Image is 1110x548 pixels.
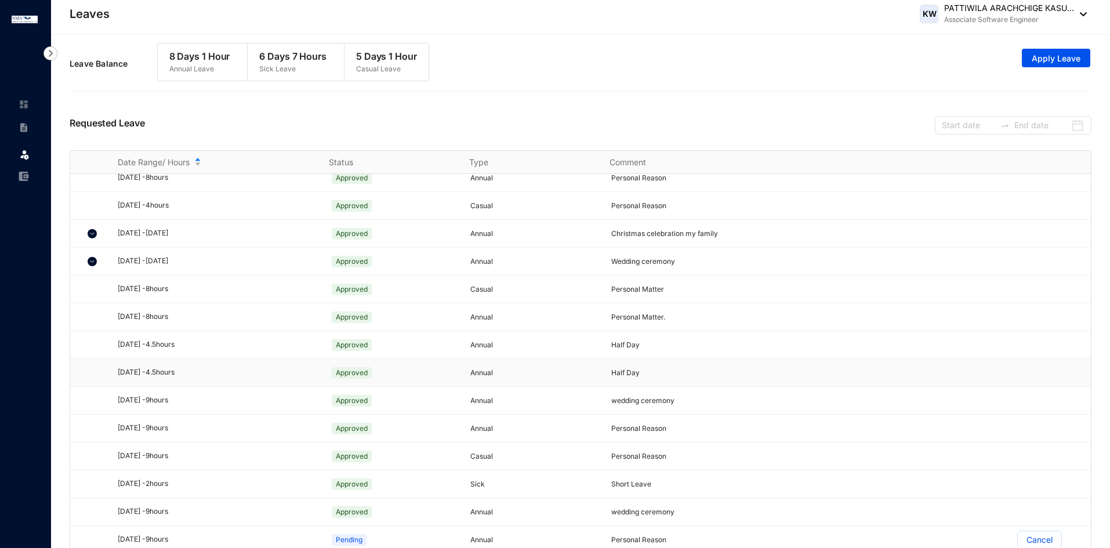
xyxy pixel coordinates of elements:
span: Short Leave [611,480,651,488]
img: contract-unselected.99e2b2107c0a7dd48938.svg [19,122,29,133]
div: [DATE] - 9 hours [118,423,315,434]
p: 8 Days 1 Hour [169,49,230,63]
span: Personal Reason [611,535,666,544]
p: Annual [470,423,597,434]
div: [DATE] - 8 hours [118,172,315,183]
input: End date [1014,119,1068,132]
input: Start date [942,119,996,132]
p: Sick [470,478,597,490]
p: Annual [470,228,597,239]
p: Annual [470,506,597,518]
p: Casual Leave [356,63,417,75]
span: Personal Matter [611,285,664,293]
span: Approved [332,367,372,379]
span: Approved [332,228,372,239]
span: Approved [332,200,372,212]
span: Approved [332,451,372,462]
p: Annual [470,256,597,267]
span: KW [922,10,936,18]
span: wedding ceremony [611,507,674,516]
span: Personal Reason [611,201,666,210]
p: Annual [470,311,597,323]
div: [DATE] - [DATE] [118,256,315,267]
p: Annual [470,172,597,184]
span: Half Day [611,340,640,349]
span: Approved [332,172,372,184]
span: swap-right [1000,121,1010,130]
img: nav-icon-right.af6afadce00d159da59955279c43614e.svg [43,46,57,60]
span: Approved [332,395,372,407]
li: Contracts [9,116,37,139]
span: Personal Reason [611,424,666,433]
div: [DATE] - [DATE] [118,228,315,239]
span: Half Day [611,368,640,377]
p: Casual [470,284,597,295]
p: 6 Days 7 Hours [259,49,327,63]
span: Approved [332,339,372,351]
img: logo [12,16,38,23]
div: [DATE] - 8 hours [118,284,315,295]
div: [DATE] - 4.5 hours [118,367,315,378]
span: Approved [332,478,372,490]
p: Annual [470,534,597,546]
p: Associate Software Engineer [944,14,1074,26]
span: to [1000,121,1010,130]
th: Comment [596,151,736,174]
img: leave.99b8a76c7fa76a53782d.svg [19,148,30,160]
p: Annual [470,395,597,407]
p: Leave Balance [70,58,157,70]
p: Casual [470,451,597,462]
li: Home [9,93,37,116]
img: home-unselected.a29eae3204392db15eaf.svg [19,99,29,110]
img: chevron-down.5dccb45ca3e6429452e9960b4a33955c.svg [88,229,97,238]
img: chevron-down.5dccb45ca3e6429452e9960b4a33955c.svg [88,257,97,266]
div: [DATE] - 9 hours [118,534,315,545]
th: Status [315,151,455,174]
button: Apply Leave [1022,49,1090,67]
span: Christmas celebration my family [611,229,718,238]
th: Type [455,151,596,174]
span: Pending [332,534,367,546]
p: Casual [470,200,597,212]
p: Annual [470,339,597,351]
span: Personal Reason [611,452,666,460]
span: Approved [332,423,372,434]
span: Date Range/ Hours [118,157,190,168]
div: [DATE] - 9 hours [118,395,315,406]
span: Approved [332,506,372,518]
div: [DATE] - 4.5 hours [118,339,315,350]
div: [DATE] - 9 hours [118,506,315,517]
p: 5 Days 1 Hour [356,49,417,63]
p: Sick Leave [259,63,327,75]
span: Approved [332,311,372,323]
span: Approved [332,256,372,267]
div: [DATE] - 9 hours [118,451,315,462]
div: [DATE] - 2 hours [118,478,315,489]
div: [DATE] - 8 hours [118,311,315,322]
span: wedding ceremony [611,396,674,405]
span: Personal Matter. [611,313,665,321]
img: expense-unselected.2edcf0507c847f3e9e96.svg [19,171,29,182]
p: Leaves [70,6,110,22]
li: Expenses [9,165,37,188]
p: PATTIWILA ARACHCHIGE KASU... [944,2,1074,14]
p: Requested Leave [70,116,145,135]
p: Annual [470,367,597,379]
span: Personal Reason [611,173,666,182]
span: Wedding ceremony [611,257,675,266]
span: Approved [332,284,372,295]
p: Annual Leave [169,63,230,75]
div: [DATE] - 4 hours [118,200,315,211]
img: dropdown-black.8e83cc76930a90b1a4fdb6d089b7bf3a.svg [1074,12,1087,16]
span: Apply Leave [1032,53,1080,64]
